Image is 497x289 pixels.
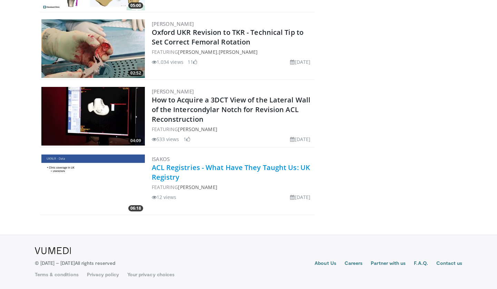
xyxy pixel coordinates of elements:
a: [PERSON_NAME] [219,49,258,55]
a: Careers [345,260,363,268]
span: 06:18 [128,205,143,211]
a: [PERSON_NAME] [178,49,217,55]
span: 02:52 [128,70,143,76]
p: © [DATE] – [DATE] [35,260,116,267]
a: [PERSON_NAME] [152,88,194,95]
a: Privacy policy [87,271,119,278]
a: 04:09 [41,87,145,146]
div: FEATURING , [152,48,314,56]
a: About Us [315,260,336,268]
li: 1 [183,136,190,143]
li: 11 [188,58,197,66]
li: 533 views [152,136,179,143]
a: Your privacy choices [127,271,175,278]
a: How to Acquire a 3DCT View of the Lateral Wall of the Intercondylar Notch for Revision ACL Recons... [152,95,311,124]
img: VuMedi Logo [35,247,71,254]
img: ee6748d4-48cf-4ff5-8653-54a5d14c2f69.300x170_q85_crop-smart_upscale.jpg [41,19,145,78]
a: Terms & conditions [35,271,79,278]
li: 12 views [152,193,177,201]
a: Contact us [436,260,463,268]
span: 05:00 [128,2,143,9]
a: Oxford UKR Revision to TKR - Technical Tip to Set Correct Femoral Rotation [152,28,304,47]
span: 04:09 [128,138,143,144]
li: [DATE] [290,193,310,201]
a: Partner with us [371,260,406,268]
div: FEATURING [152,126,314,133]
li: [DATE] [290,58,310,66]
a: [PERSON_NAME] [152,20,194,27]
img: 958f0510-8258-4b72-b17d-594fa4ce96c0.300x170_q85_crop-smart_upscale.jpg [41,155,145,213]
a: ISAKOS [152,156,170,162]
a: F.A.Q. [414,260,428,268]
a: ACL Registries - What Have They Taught Us: UK Registry [152,163,310,182]
a: [PERSON_NAME] [178,184,217,190]
a: [PERSON_NAME] [178,126,217,132]
a: 02:52 [41,19,145,78]
img: d51ec474-56e9-4fc7-a69e-2cb037e33111.300x170_q85_crop-smart_upscale.jpg [41,87,145,146]
li: 1,034 views [152,58,183,66]
span: All rights reserved [75,260,115,266]
a: 06:18 [41,155,145,213]
div: FEATURING [152,183,314,191]
li: [DATE] [290,136,310,143]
